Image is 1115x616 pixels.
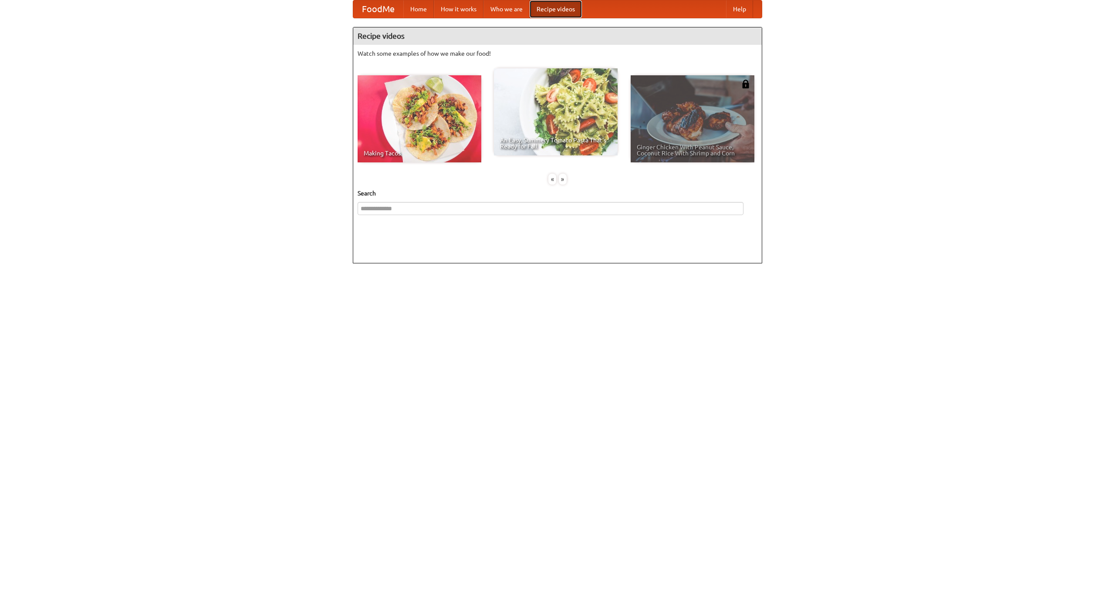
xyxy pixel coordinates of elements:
p: Watch some examples of how we make our food! [358,49,757,58]
a: An Easy, Summery Tomato Pasta That's Ready for Fall [494,68,618,155]
a: How it works [434,0,483,18]
a: FoodMe [353,0,403,18]
a: Help [726,0,753,18]
h5: Search [358,189,757,198]
div: » [559,174,567,185]
img: 483408.png [741,80,750,88]
a: Who we are [483,0,530,18]
span: Making Tacos [364,150,475,156]
span: An Easy, Summery Tomato Pasta That's Ready for Fall [500,137,612,149]
a: Recipe videos [530,0,582,18]
a: Making Tacos [358,75,481,162]
a: Home [403,0,434,18]
div: « [548,174,556,185]
h4: Recipe videos [353,27,762,45]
